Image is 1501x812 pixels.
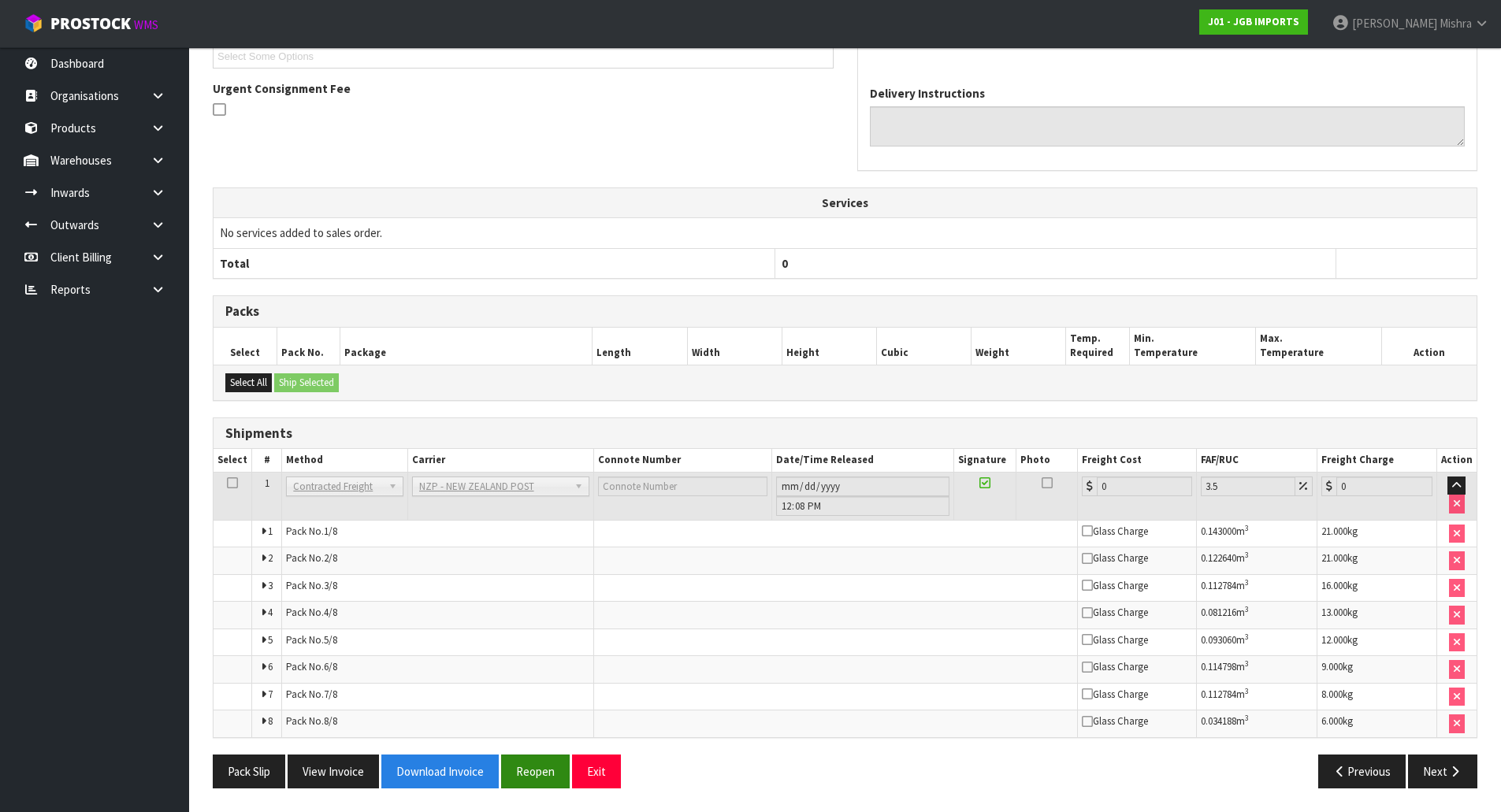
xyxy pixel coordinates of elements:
span: 2/8 [324,551,337,565]
td: kg [1317,547,1437,575]
th: Cubic [877,328,972,365]
span: [PERSON_NAME] [1352,16,1437,31]
th: Total [214,248,775,278]
span: Glass Charge [1082,688,1148,701]
span: Glass Charge [1082,606,1148,619]
td: kg [1317,656,1437,684]
button: Select All [225,373,272,392]
th: Carrier [407,449,593,472]
th: Action [1436,449,1477,472]
span: 6.000 [1321,714,1343,728]
span: 0.034188 [1201,714,1236,728]
th: Signature [953,449,1016,472]
input: Freight Charge [1336,476,1432,496]
th: Select [214,449,252,472]
span: Glass Charge [1082,633,1148,647]
th: Action [1382,328,1477,365]
h3: Shipments [225,426,1465,441]
span: 0.112784 [1201,688,1236,701]
span: 4 [268,606,273,619]
span: 3/8 [324,579,337,592]
td: m [1197,520,1317,547]
span: 0.093060 [1201,633,1236,647]
th: Connote Number [594,449,772,472]
th: Weight [972,328,1066,365]
td: Pack No. [282,710,594,737]
th: Select [214,328,277,365]
span: Mishra [1440,16,1472,31]
small: WMS [134,17,158,32]
th: Freight Cost [1077,449,1197,472]
span: Contracted Freight [293,477,381,496]
button: Exit [572,755,621,788]
td: kg [1317,628,1437,656]
input: Connote Number [598,476,767,496]
span: 21.000 [1321,551,1347,565]
img: cube-alt.png [24,13,43,33]
span: 13.000 [1321,606,1347,619]
td: m [1197,574,1317,602]
td: No services added to sales order. [214,218,1477,248]
span: Glass Charge [1082,525,1148,538]
span: Glass Charge [1082,551,1148,565]
th: # [252,449,282,472]
button: Previous [1318,755,1406,788]
th: Max. Temperature [1255,328,1381,365]
span: 4/8 [324,606,337,619]
span: 3 [268,579,273,592]
span: 0.114798 [1201,660,1236,673]
button: Ship Selected [274,373,339,392]
span: 1 [265,476,269,490]
span: 5 [268,633,273,647]
span: 6 [268,660,273,673]
td: Pack No. [282,602,594,629]
span: Glass Charge [1082,579,1148,592]
span: 7 [268,688,273,701]
span: 0.143000 [1201,525,1236,538]
sup: 3 [1245,604,1249,614]
input: Freight Adjustment [1201,476,1295,496]
button: Next [1408,755,1477,788]
span: 0 [782,256,788,271]
td: kg [1317,520,1437,547]
td: Pack No. [282,520,594,547]
th: Package [340,328,593,365]
td: m [1197,710,1317,737]
th: Min. Temperature [1129,328,1255,365]
span: 0.112784 [1201,579,1236,592]
label: Delivery Instructions [870,85,985,102]
td: kg [1317,683,1437,710]
th: Services [214,188,1477,218]
span: Glass Charge [1082,714,1148,728]
button: Reopen [501,755,570,788]
button: View Invoice [288,755,379,788]
th: Width [687,328,782,365]
td: kg [1317,710,1437,737]
th: FAF/RUC [1197,449,1317,472]
th: Height [782,328,876,365]
th: Freight Charge [1317,449,1437,472]
strong: J01 - JGB IMPORTS [1208,15,1299,28]
td: m [1197,628,1317,656]
span: 8 [268,714,273,728]
td: Pack No. [282,574,594,602]
td: m [1197,602,1317,629]
sup: 3 [1245,686,1249,696]
th: Date/Time Released [771,449,953,472]
th: Pack No. [277,328,340,365]
button: Download Invoice [381,755,499,788]
sup: 3 [1245,577,1249,588]
input: Freight Cost [1097,476,1193,496]
label: Urgent Consignment Fee [213,80,351,97]
td: Pack No. [282,547,594,575]
span: 2 [268,551,273,565]
span: 5/8 [324,633,337,647]
td: m [1197,683,1317,710]
span: Glass Charge [1082,660,1148,673]
sup: 3 [1245,523,1249,533]
span: NZP - NEW ZEALAND POST [419,477,568,496]
span: 0.122640 [1201,551,1236,565]
span: 6/8 [324,660,337,673]
sup: 3 [1245,632,1249,642]
td: m [1197,656,1317,684]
